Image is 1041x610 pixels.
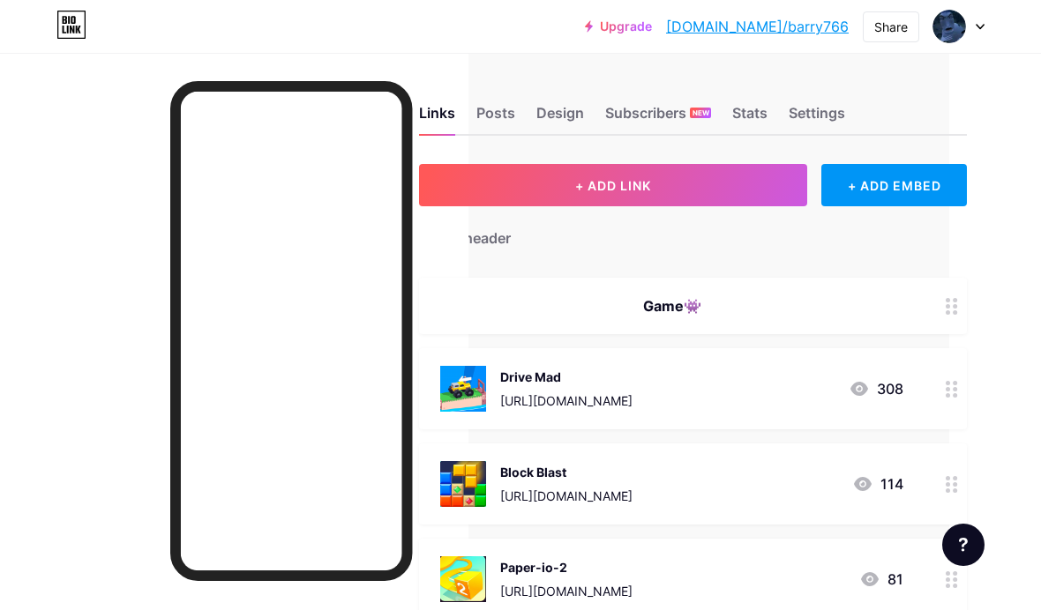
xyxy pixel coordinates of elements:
img: Block Blast [440,461,486,507]
div: Stats [732,102,768,134]
div: Settings [789,102,845,134]
div: 114 [852,473,903,495]
div: [URL][DOMAIN_NAME] [500,582,633,600]
div: Subscribers [605,102,711,134]
span: + ADD LINK [575,178,651,193]
div: Share [874,18,908,36]
a: [DOMAIN_NAME]/barry766 [666,16,849,37]
span: NEW [693,108,709,118]
div: 81 [859,569,903,590]
div: Posts [476,102,515,134]
div: Game👾 [440,295,903,316]
div: Block Blast [500,463,633,481]
div: 308 [849,378,903,399]
button: + ADD LINK [419,164,807,206]
img: Paper-io-2 [440,556,486,602]
div: Design [536,102,584,134]
div: [URL][DOMAIN_NAME] [500,391,633,410]
div: [URL][DOMAIN_NAME] [500,487,633,505]
div: + ADD EMBED [821,164,967,206]
div: Links [419,102,455,134]
a: Upgrade [585,19,652,33]
img: barry766 [932,10,966,43]
div: Paper-io-2 [500,558,633,577]
div: Drive Mad [500,368,633,386]
img: Drive Mad [440,366,486,412]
